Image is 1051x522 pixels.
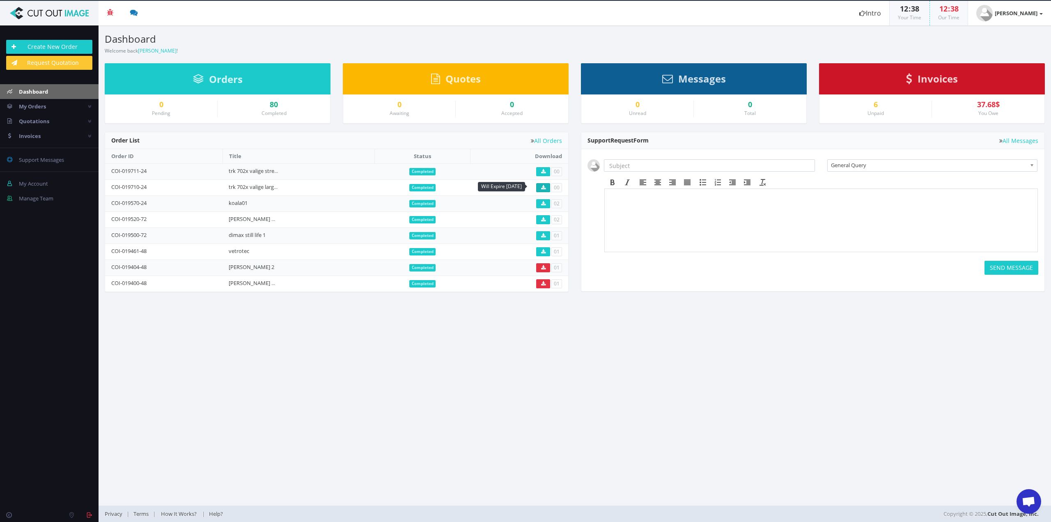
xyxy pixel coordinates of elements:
[390,110,409,117] small: Awaiting
[851,1,889,25] a: Intro
[620,177,635,188] div: Italic
[349,101,449,109] div: 0
[605,177,620,188] div: Bold
[610,136,633,144] span: Request
[462,101,562,109] a: 0
[223,149,374,163] th: Title
[950,4,959,14] span: 38
[1017,489,1041,514] div: Aprire la chat
[6,40,92,54] a: Create New Order
[678,72,726,85] span: Messages
[229,279,287,287] a: [PERSON_NAME] details
[587,101,687,109] a: 0
[105,506,732,522] div: | | |
[900,4,908,14] span: 12
[943,510,1039,518] span: Copyright © 2025,
[224,101,324,109] a: 80
[152,110,170,117] small: Pending
[445,72,481,85] span: Quotes
[636,177,650,188] div: Align left
[740,177,755,188] div: Increase indent
[938,14,959,21] small: Our Time
[948,4,950,14] span: :
[908,4,911,14] span: :
[111,183,147,191] a: COI-019710-24
[898,14,921,21] small: Your Time
[409,216,436,223] span: Completed
[605,189,1037,252] iframe: Rich Text Area. Press ALT-F9 for menu. Press ALT-F10 for toolbar. Press ALT-0 for help
[431,77,481,84] a: Quotes
[710,177,725,188] div: Numbered list
[755,177,770,188] div: Clear formatting
[911,4,919,14] span: 38
[19,156,64,163] span: Support Messages
[987,510,1039,517] a: Cut Out Image, Inc.
[111,167,147,175] a: COI-019711-24
[470,149,568,163] th: Download
[587,159,600,172] img: user_default.jpg
[680,177,695,188] div: Justify
[205,510,227,517] a: Help?
[105,510,126,517] a: Privacy
[826,101,925,109] a: 6
[111,247,147,255] a: COI-019461-48
[374,149,470,163] th: Status
[111,136,140,144] span: Order List
[129,510,153,517] a: Terms
[229,183,280,191] a: trk 702x valige larghe
[156,510,202,517] a: How It Works?
[650,177,665,188] div: Align center
[409,184,436,191] span: Completed
[409,200,436,207] span: Completed
[695,177,710,188] div: Bullet list
[262,110,287,117] small: Completed
[111,101,211,109] a: 0
[138,47,177,54] a: [PERSON_NAME]
[229,167,281,175] a: trk 702x valige strette
[478,182,525,191] div: Will Expire [DATE]
[531,138,562,144] a: All Orders
[604,159,815,172] input: Subject
[409,248,436,255] span: Completed
[111,263,147,271] a: COI-019404-48
[19,103,46,110] span: My Orders
[6,7,92,19] img: Cut Out Image
[976,5,993,21] img: user_default.jpg
[938,101,1038,109] div: 37.68$
[19,180,48,187] span: My Account
[229,199,248,207] a: koala01
[906,77,958,84] a: Invoices
[19,195,53,202] span: Manage Team
[409,232,436,239] span: Completed
[6,56,92,70] a: Request Quotation
[229,215,301,223] a: [PERSON_NAME] di un tempo
[939,4,948,14] span: 12
[629,110,646,117] small: Unread
[229,231,266,239] a: dimax still life 1
[978,110,998,117] small: You Owe
[968,1,1051,25] a: [PERSON_NAME]
[409,264,436,271] span: Completed
[409,168,436,175] span: Completed
[105,149,223,163] th: Order ID
[587,136,649,144] span: Support Form
[984,261,1038,275] button: SEND MESSAGE
[111,279,147,287] a: COI-019400-48
[501,110,523,117] small: Accepted
[161,510,197,517] span: How It Works?
[105,34,569,44] h3: Dashboard
[409,280,436,287] span: Completed
[19,88,48,95] span: Dashboard
[725,177,740,188] div: Decrease indent
[19,117,49,125] span: Quotations
[111,199,147,207] a: COI-019570-24
[665,177,680,188] div: Align right
[995,9,1037,17] strong: [PERSON_NAME]
[105,47,178,54] small: Welcome back !
[918,72,958,85] span: Invoices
